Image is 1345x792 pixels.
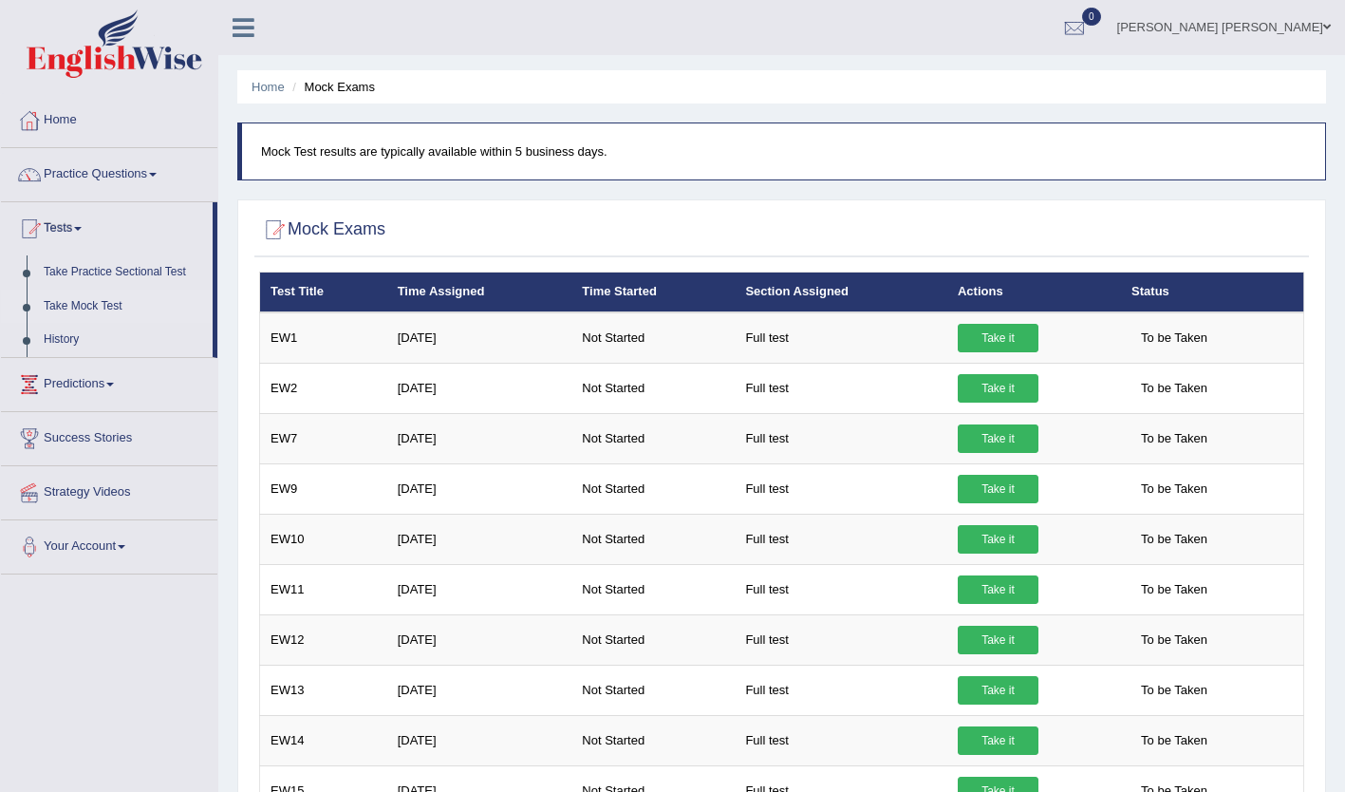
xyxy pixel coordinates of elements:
p: Mock Test results are typically available within 5 business days. [261,142,1306,160]
th: Section Assigned [735,273,947,312]
td: EW10 [260,514,387,564]
a: Home [1,94,217,141]
td: [DATE] [387,413,572,463]
td: Not Started [571,514,735,564]
td: [DATE] [387,312,572,364]
a: History [35,323,213,357]
td: EW12 [260,614,387,665]
td: EW1 [260,312,387,364]
a: Predictions [1,358,217,405]
td: Not Started [571,715,735,765]
td: Not Started [571,363,735,413]
span: 0 [1082,8,1101,26]
td: [DATE] [387,514,572,564]
a: Take it [958,726,1038,755]
td: [DATE] [387,564,572,614]
td: Full test [735,363,947,413]
td: [DATE] [387,363,572,413]
a: Your Account [1,520,217,568]
a: Take it [958,525,1038,554]
td: Not Started [571,413,735,463]
th: Time Started [571,273,735,312]
td: EW14 [260,715,387,765]
td: Not Started [571,614,735,665]
td: Not Started [571,665,735,715]
a: Success Stories [1,412,217,460]
th: Actions [947,273,1121,312]
td: EW7 [260,413,387,463]
span: To be Taken [1131,676,1217,705]
span: To be Taken [1131,726,1217,755]
span: To be Taken [1131,575,1217,604]
td: Not Started [571,312,735,364]
td: Full test [735,312,947,364]
th: Time Assigned [387,273,572,312]
td: EW11 [260,564,387,614]
th: Test Title [260,273,387,312]
td: [DATE] [387,715,572,765]
td: Full test [735,564,947,614]
td: Full test [735,614,947,665]
span: To be Taken [1131,374,1217,403]
a: Take Mock Test [35,290,213,324]
span: To be Taken [1131,626,1217,654]
td: EW9 [260,463,387,514]
a: Take it [958,575,1038,604]
td: EW13 [260,665,387,715]
span: To be Taken [1131,424,1217,453]
td: [DATE] [387,463,572,514]
span: To be Taken [1131,475,1217,503]
a: Take it [958,676,1038,705]
a: Tests [1,202,213,250]
a: Take it [958,475,1038,503]
a: Home [252,80,285,94]
th: Status [1121,273,1303,312]
a: Take it [958,626,1038,654]
li: Mock Exams [288,78,375,96]
td: Full test [735,715,947,765]
span: To be Taken [1131,324,1217,352]
a: Practice Questions [1,148,217,196]
a: Take it [958,424,1038,453]
td: Full test [735,463,947,514]
td: Not Started [571,463,735,514]
span: To be Taken [1131,525,1217,554]
td: [DATE] [387,614,572,665]
td: Not Started [571,564,735,614]
h2: Mock Exams [259,216,385,244]
td: Full test [735,413,947,463]
td: Full test [735,665,947,715]
td: [DATE] [387,665,572,715]
a: Take Practice Sectional Test [35,255,213,290]
a: Take it [958,374,1038,403]
td: Full test [735,514,947,564]
a: Strategy Videos [1,466,217,514]
a: Take it [958,324,1038,352]
td: EW2 [260,363,387,413]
